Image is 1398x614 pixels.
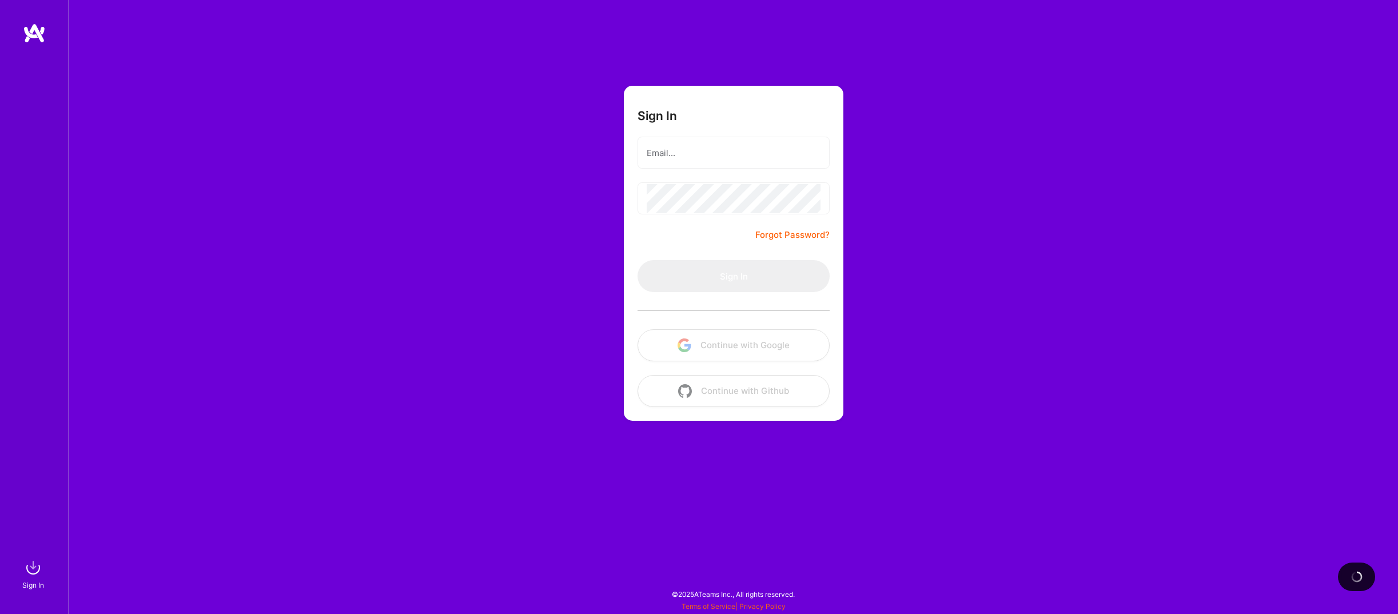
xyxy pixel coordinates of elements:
div: Sign In [22,579,44,591]
button: Sign In [638,260,830,292]
img: logo [23,23,46,43]
a: Privacy Policy [739,602,786,611]
button: Continue with Google [638,329,830,361]
h3: Sign In [638,109,677,123]
img: sign in [22,556,45,579]
a: sign inSign In [24,556,45,591]
div: © 2025 ATeams Inc., All rights reserved. [69,580,1398,608]
input: Email... [647,138,821,168]
span: | [682,602,786,611]
img: loading [1351,571,1363,583]
a: Forgot Password? [755,228,830,242]
a: Terms of Service [682,602,735,611]
img: icon [678,384,692,398]
button: Continue with Github [638,375,830,407]
img: icon [678,338,691,352]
